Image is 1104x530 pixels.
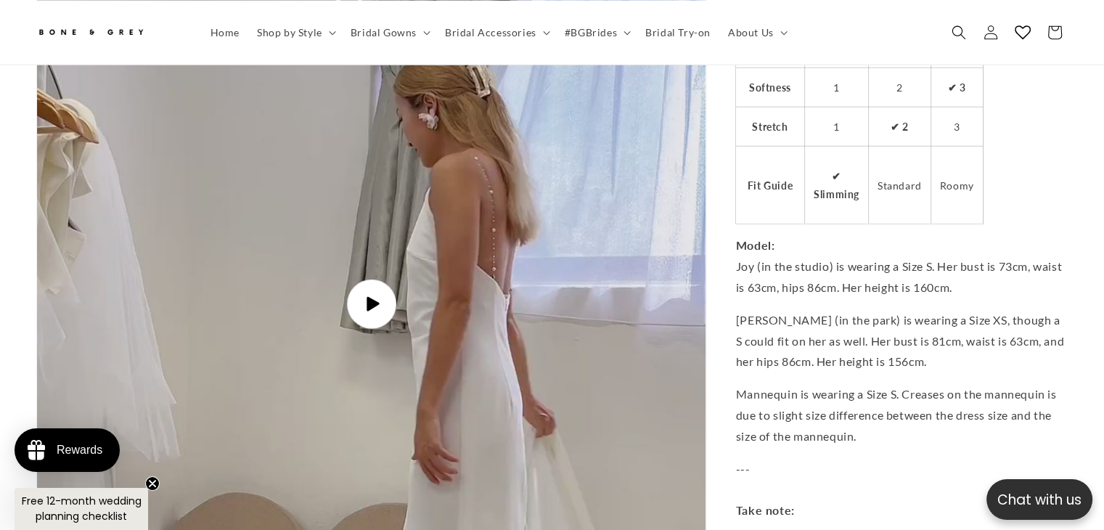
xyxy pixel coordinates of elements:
[645,25,711,38] span: Bridal Try-on
[931,146,983,224] td: Roomy
[436,17,556,47] summary: Bridal Accessories
[736,384,1068,447] p: Mannequin is wearing a Size S. Creases on the mannequin is due to slight size difference between ...
[805,107,869,146] td: 1
[736,503,795,517] strong: Take note:
[748,179,793,191] strong: Fit Guide
[637,17,719,47] a: Bridal Try-on
[719,17,793,47] summary: About Us
[351,25,417,38] span: Bridal Gowns
[565,25,617,38] span: #BGBrides
[57,444,102,457] div: Rewards
[736,68,805,107] th: Softness
[736,458,1068,521] p: ---
[202,17,248,47] a: Home
[868,68,931,107] td: 2
[145,476,160,491] button: Close teaser
[814,170,859,200] strong: ✔ Slimming
[943,16,975,48] summary: Search
[986,479,1092,520] button: Open chatbox
[22,494,142,523] span: Free 12-month wedding planning checklist
[736,238,775,252] b: Model:
[868,146,931,224] td: Standard
[257,25,322,38] span: Shop by Style
[805,68,869,107] td: 1
[891,120,909,132] strong: ✔ 2
[736,107,805,146] th: Stretch
[931,107,983,146] td: 3
[342,17,436,47] summary: Bridal Gowns
[97,83,160,94] a: Write a review
[210,25,240,38] span: Home
[445,25,536,38] span: Bridal Accessories
[36,20,145,44] img: Bone and Grey Bridal
[736,309,1068,372] p: [PERSON_NAME] (in the park) is wearing a Size XS, though a S could fit on her as well. Her bust i...
[736,235,1068,298] p: Joy (in the studio) is wearing a Size S. Her bust is 73cm, waist is 63cm, hips 86cm. Her height i...
[728,25,774,38] span: About Us
[556,17,637,47] summary: #BGBrides
[31,15,187,49] a: Bone and Grey Bridal
[15,488,148,530] div: Free 12-month wedding planning checklistClose teaser
[948,81,966,93] strong: ✔ 3
[986,489,1092,510] p: Chat with us
[935,22,1031,46] button: Write a review
[248,17,342,47] summary: Shop by Style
